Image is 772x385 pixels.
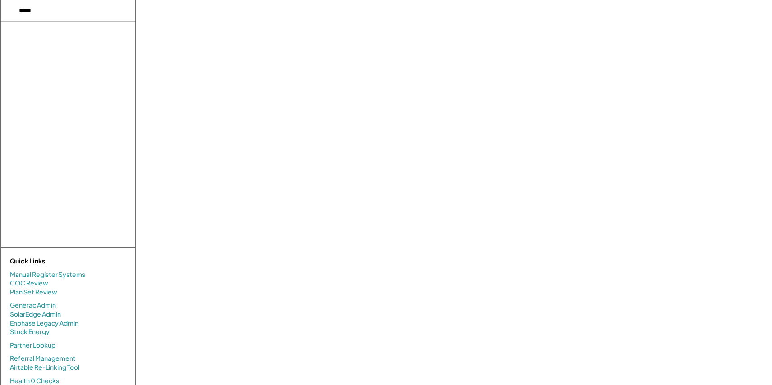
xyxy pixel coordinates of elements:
[10,363,79,372] a: Airtable Re-Linking Tool
[10,354,76,363] a: Referral Management
[10,301,56,310] a: Generac Admin
[10,270,85,279] a: Manual Register Systems
[10,279,48,288] a: COC Review
[10,288,57,297] a: Plan Set Review
[10,257,100,266] div: Quick Links
[10,341,55,350] a: Partner Lookup
[10,319,78,328] a: Enphase Legacy Admin
[10,310,61,319] a: SolarEdge Admin
[10,327,50,336] a: Stuck Energy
